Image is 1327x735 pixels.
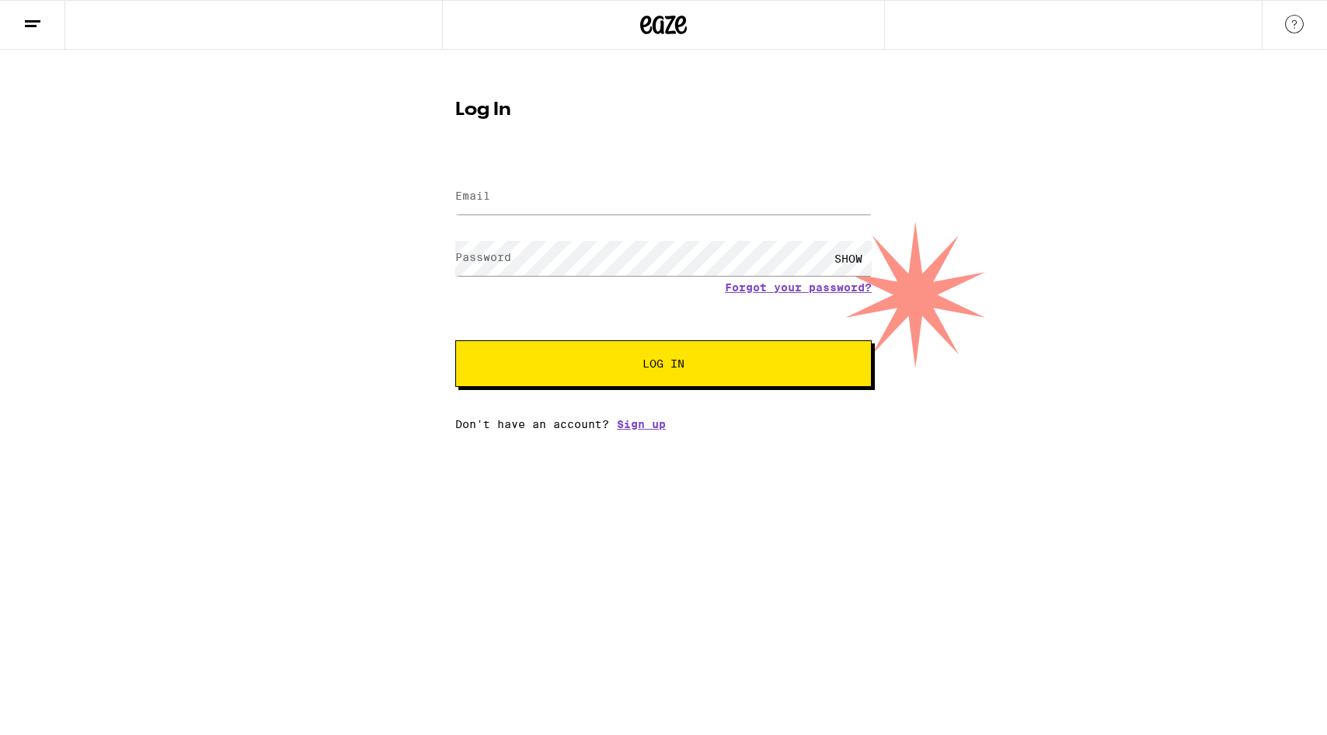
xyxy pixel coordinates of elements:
button: Log In [455,340,872,387]
label: Email [455,190,490,202]
a: Forgot your password? [725,281,872,294]
label: Password [455,251,511,263]
h1: Log In [455,101,872,120]
div: SHOW [825,241,872,276]
a: Sign up [617,418,666,430]
span: Log In [643,358,684,369]
input: Email [455,179,872,214]
div: Don't have an account? [455,418,872,430]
